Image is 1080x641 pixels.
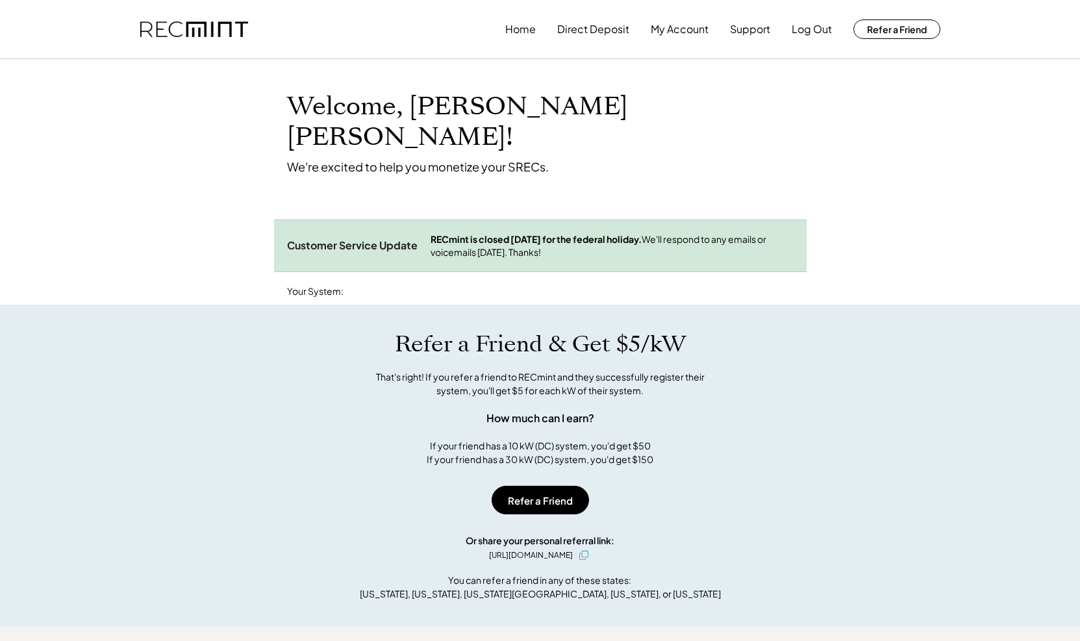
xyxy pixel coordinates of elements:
div: If your friend has a 10 kW (DC) system, you'd get $50 If your friend has a 30 kW (DC) system, you... [427,439,653,466]
button: Home [505,16,536,42]
button: Log Out [792,16,832,42]
div: We'll respond to any emails or voicemails [DATE]. Thanks! [431,233,794,258]
button: Direct Deposit [557,16,629,42]
img: recmint-logotype%403x.png [140,21,248,38]
div: That's right! If you refer a friend to RECmint and they successfully register their system, you'l... [362,370,719,397]
div: You can refer a friend in any of these states: [US_STATE], [US_STATE], [US_STATE][GEOGRAPHIC_DATA... [360,573,721,601]
button: Refer a Friend [492,486,589,514]
div: Customer Service Update [287,239,418,253]
button: Refer a Friend [853,19,940,39]
div: [URL][DOMAIN_NAME] [489,549,573,561]
h1: Welcome, [PERSON_NAME] [PERSON_NAME]! [287,92,794,153]
h1: Refer a Friend & Get $5/kW [395,331,686,358]
button: My Account [651,16,709,42]
div: How much can I earn? [486,410,594,426]
button: Support [730,16,770,42]
strong: RECmint is closed [DATE] for the federal holiday. [431,233,642,245]
div: Or share your personal referral link: [466,534,614,547]
button: click to copy [576,547,592,563]
div: We're excited to help you monetize your SRECs. [287,159,549,174]
div: Your System: [287,285,344,298]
